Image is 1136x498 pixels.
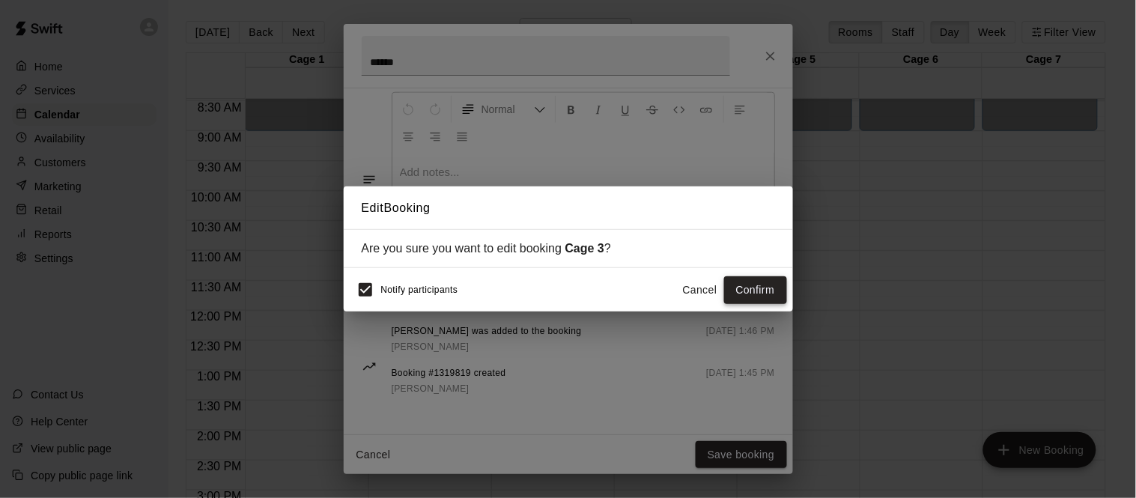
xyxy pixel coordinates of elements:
h2: Edit Booking [344,186,793,230]
button: Cancel [676,276,724,304]
button: Confirm [724,276,787,304]
span: Notify participants [381,285,458,296]
div: Are you sure you want to edit booking ? [362,242,775,255]
strong: Cage 3 [565,242,604,255]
